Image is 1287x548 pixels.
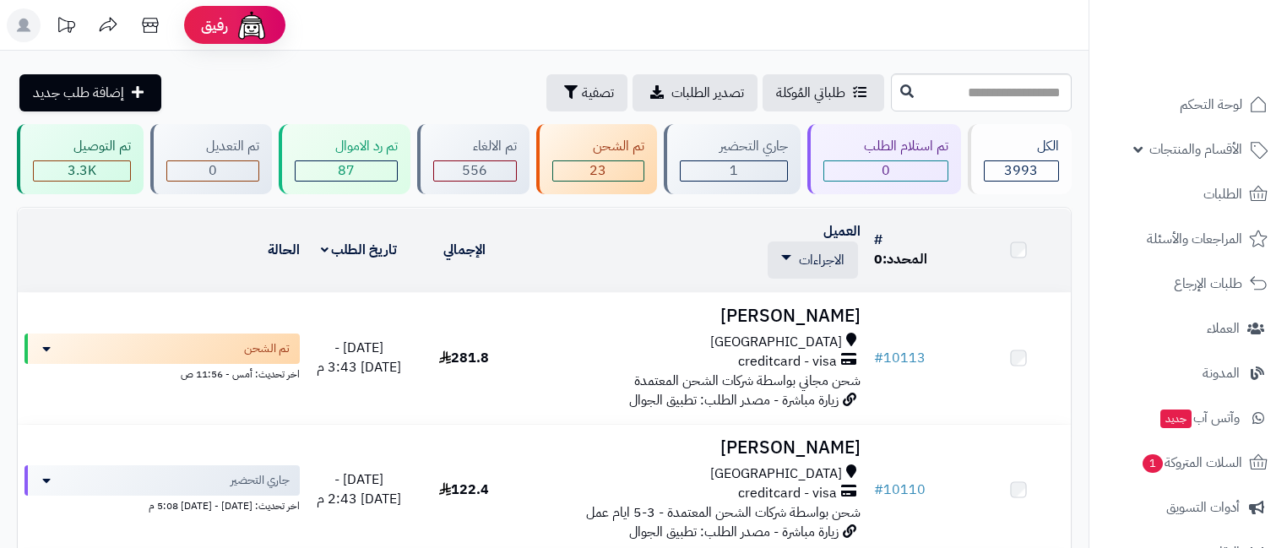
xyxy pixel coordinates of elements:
[462,160,487,181] span: 556
[33,137,131,156] div: تم التوصيل
[244,340,290,357] span: تم الشحن
[1100,308,1277,349] a: العملاء
[874,230,882,250] a: #
[823,137,948,156] div: تم استلام الطلب
[434,161,517,181] div: 556
[1100,84,1277,125] a: لوحة التحكم
[1207,317,1240,340] span: العملاء
[268,240,300,260] a: الحالة
[633,74,758,111] a: تصدير الطلبات
[1147,227,1242,251] span: المراجعات والأسئلة
[1149,138,1242,161] span: الأقسام والمنتجات
[439,348,489,368] span: 281.8
[1143,454,1163,473] span: 1
[317,338,401,377] span: [DATE] - [DATE] 3:43 م
[882,160,890,181] span: 0
[874,480,883,500] span: #
[33,83,124,103] span: إضافة طلب جديد
[552,137,644,156] div: تم الشحن
[680,137,789,156] div: جاري التحضير
[874,250,958,269] div: المحدد:
[1203,361,1240,385] span: المدونة
[589,160,606,181] span: 23
[730,160,738,181] span: 1
[964,124,1076,194] a: الكل3993
[317,469,401,509] span: [DATE] - [DATE] 2:43 م
[710,464,842,484] span: [GEOGRAPHIC_DATA]
[19,74,161,111] a: إضافة طلب جديد
[824,161,948,181] div: 0
[1100,263,1277,304] a: طلبات الإرجاع
[338,160,355,181] span: 87
[439,480,489,500] span: 122.4
[804,124,964,194] a: تم استلام الطلب 0
[1100,398,1277,438] a: وآتس آبجديد
[1160,410,1192,428] span: جديد
[147,124,276,194] a: تم التعديل 0
[546,74,627,111] button: تصفية
[201,15,228,35] span: رفيق
[209,160,217,181] span: 0
[321,240,398,260] a: تاريخ الطلب
[776,83,845,103] span: طلباتي المُوكلة
[34,161,130,181] div: 3326
[275,124,414,194] a: تم رد الاموال 87
[231,472,290,489] span: جاري التحضير
[533,124,660,194] a: تم الشحن 23
[45,8,87,46] a: تحديثات المنصة
[24,364,300,382] div: اخر تحديث: أمس - 11:56 ص
[524,438,861,458] h3: [PERSON_NAME]
[433,137,518,156] div: تم الالغاء
[671,83,744,103] span: تصدير الطلبات
[1100,442,1277,483] a: السلات المتروكة1
[874,249,882,269] span: 0
[296,161,397,181] div: 87
[660,124,805,194] a: جاري التحضير 1
[681,161,788,181] div: 1
[1166,496,1240,519] span: أدوات التسويق
[295,137,398,156] div: تم رد الاموال
[1100,219,1277,259] a: المراجعات والأسئلة
[710,333,842,352] span: [GEOGRAPHIC_DATA]
[874,348,883,368] span: #
[582,83,614,103] span: تصفية
[24,496,300,513] div: اخر تحديث: [DATE] - [DATE] 5:08 م
[1100,174,1277,214] a: الطلبات
[738,484,837,503] span: creditcard - visa
[1100,487,1277,528] a: أدوات التسويق
[629,522,839,542] span: زيارة مباشرة - مصدر الطلب: تطبيق الجوال
[874,480,926,500] a: #10110
[166,137,260,156] div: تم التعديل
[1004,160,1038,181] span: 3993
[799,250,844,270] span: الاجراءات
[823,221,861,241] a: العميل
[14,124,147,194] a: تم التوصيل 3.3K
[781,250,844,270] a: الاجراءات
[1203,182,1242,206] span: الطلبات
[1141,451,1242,475] span: السلات المتروكة
[1100,353,1277,393] a: المدونة
[634,371,861,391] span: شحن مجاني بواسطة شركات الشحن المعتمدة
[443,240,486,260] a: الإجمالي
[738,352,837,372] span: creditcard - visa
[414,124,534,194] a: تم الالغاء 556
[874,348,926,368] a: #10113
[629,390,839,410] span: زيارة مباشرة - مصدر الطلب: تطبيق الجوال
[984,137,1060,156] div: الكل
[167,161,259,181] div: 0
[763,74,884,111] a: طلباتي المُوكلة
[1174,272,1242,296] span: طلبات الإرجاع
[586,502,861,523] span: شحن بواسطة شركات الشحن المعتمدة - 3-5 ايام عمل
[68,160,96,181] span: 3.3K
[524,307,861,326] h3: [PERSON_NAME]
[1180,93,1242,117] span: لوحة التحكم
[1159,406,1240,430] span: وآتس آب
[553,161,643,181] div: 23
[235,8,269,42] img: ai-face.png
